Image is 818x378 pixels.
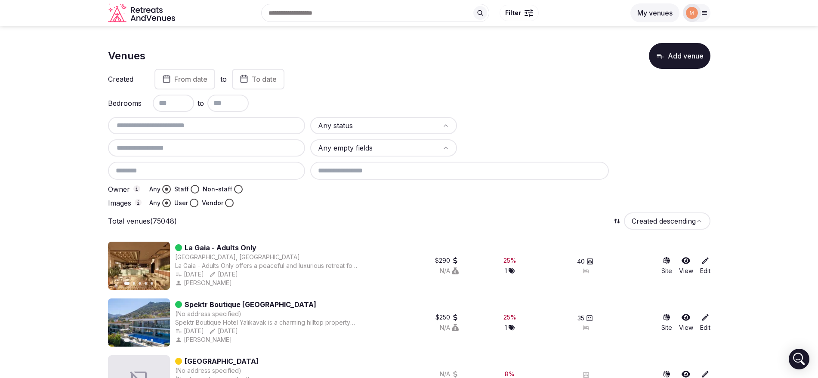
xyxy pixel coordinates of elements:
[108,199,142,207] label: Images
[133,185,140,192] button: Owner
[500,5,539,21] button: Filter
[661,256,672,275] a: Site
[145,282,147,285] button: Go to slide 4
[175,253,300,261] button: [GEOGRAPHIC_DATA], [GEOGRAPHIC_DATA]
[198,98,204,108] span: to
[175,366,241,375] button: (No address specified)
[503,256,516,265] button: 25%
[435,313,459,322] button: $250
[661,313,672,332] a: Site
[209,327,238,335] button: [DATE]
[149,199,161,207] label: Any
[124,282,130,286] button: Go to slide 1
[185,243,256,253] a: La Gaia - Adults Only
[108,216,177,226] p: Total venues (75048)
[133,339,135,341] button: Go to slide 2
[108,76,142,83] label: Created
[108,3,177,23] svg: Retreats and Venues company logo
[124,339,130,342] button: Go to slide 1
[174,199,188,207] label: User
[175,327,204,335] button: [DATE]
[185,356,259,366] a: [GEOGRAPHIC_DATA]
[505,267,515,275] button: 1
[503,313,516,322] button: 25%
[505,9,521,17] span: Filter
[108,242,170,290] img: Featured image for La Gaia - Adults Only
[151,282,153,285] button: Go to slide 5
[220,74,227,84] label: to
[435,256,459,265] button: $290
[440,267,459,275] button: N/A
[174,75,207,83] span: From date
[175,261,358,270] div: La Gaia - Adults Only offers a peaceful and luxurious retreat for discerning guests seeking tranq...
[139,282,141,285] button: Go to slide 3
[175,310,241,318] button: (No address specified)
[577,314,584,323] span: 35
[232,69,284,89] button: To date
[108,3,177,23] a: Visit the homepage
[135,199,142,206] button: Images
[209,270,238,279] button: [DATE]
[503,256,516,265] div: 25 %
[577,257,593,266] button: 40
[174,185,189,194] label: Staff
[505,323,515,332] button: 1
[145,339,147,341] button: Go to slide 4
[175,318,358,327] div: Spektr Boutique Hotel Yalıkavak is a charming hilltop property overlooking [GEOGRAPHIC_DATA], off...
[203,185,232,194] label: Non-staff
[154,69,215,89] button: From date
[185,299,316,310] a: Spektr Boutique [GEOGRAPHIC_DATA]
[630,3,679,22] button: My venues
[700,313,710,332] a: Edit
[133,282,135,285] button: Go to slide 2
[108,185,142,193] label: Owner
[139,339,141,341] button: Go to slide 3
[789,349,809,369] div: Open Intercom Messenger
[108,49,145,63] h1: Venues
[700,256,710,275] a: Edit
[630,9,679,17] a: My venues
[577,314,593,323] button: 35
[503,313,516,322] div: 25 %
[649,43,710,69] button: Add venue
[175,279,234,287] button: [PERSON_NAME]
[686,7,698,19] img: marina
[175,335,234,344] button: [PERSON_NAME]
[108,298,170,347] img: Featured image for Spektr Boutique Hotel Yalikavak
[202,199,223,207] label: Vendor
[679,256,693,275] a: View
[679,313,693,332] a: View
[252,75,277,83] span: To date
[151,339,153,341] button: Go to slide 5
[175,270,204,279] button: [DATE]
[440,323,459,332] button: N/A
[108,100,142,107] label: Bedrooms
[149,185,161,194] label: Any
[577,257,585,266] span: 40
